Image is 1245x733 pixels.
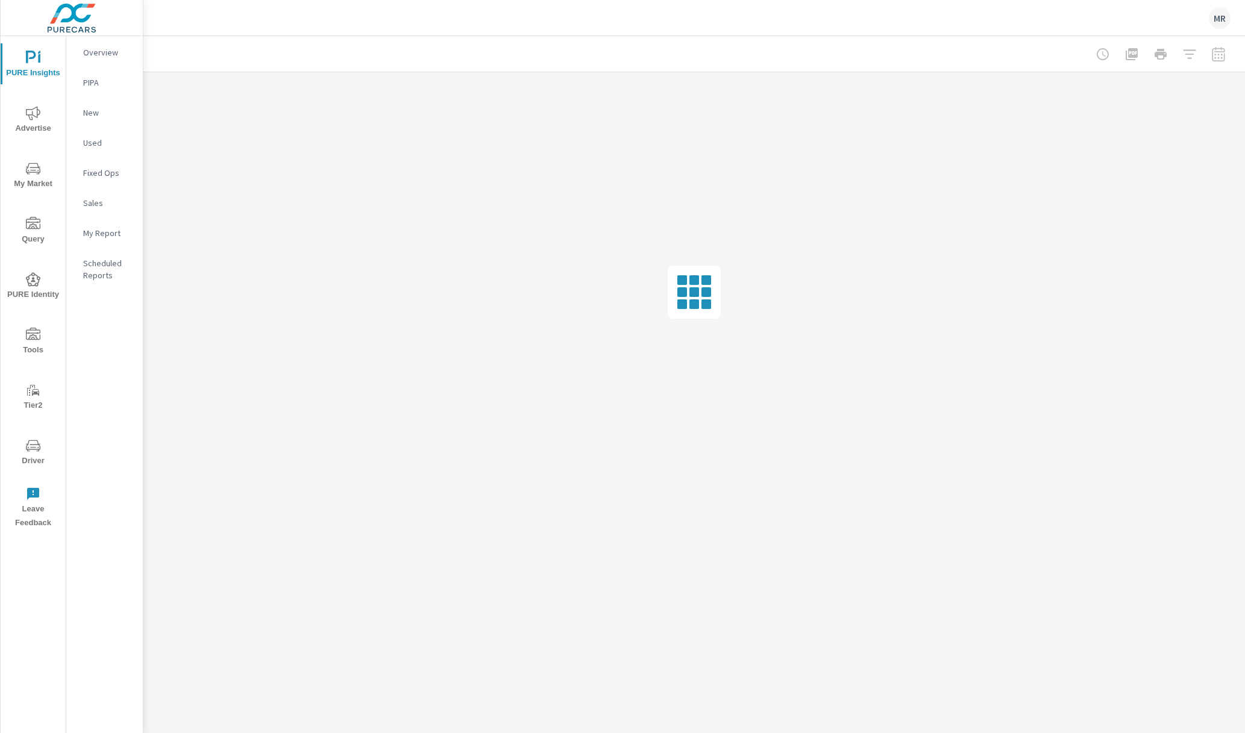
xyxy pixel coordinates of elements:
[83,46,133,58] p: Overview
[1,36,66,535] div: nav menu
[4,106,62,136] span: Advertise
[4,383,62,413] span: Tier2
[66,43,143,61] div: Overview
[83,137,133,149] p: Used
[4,487,62,530] span: Leave Feedback
[83,197,133,209] p: Sales
[83,76,133,89] p: PIPA
[66,224,143,242] div: My Report
[83,227,133,239] p: My Report
[4,438,62,468] span: Driver
[1209,7,1231,29] div: MR
[66,104,143,122] div: New
[66,164,143,182] div: Fixed Ops
[4,328,62,357] span: Tools
[66,254,143,284] div: Scheduled Reports
[83,107,133,119] p: New
[66,194,143,212] div: Sales
[66,134,143,152] div: Used
[4,51,62,80] span: PURE Insights
[83,257,133,281] p: Scheduled Reports
[4,272,62,302] span: PURE Identity
[4,161,62,191] span: My Market
[66,73,143,92] div: PIPA
[4,217,62,246] span: Query
[83,167,133,179] p: Fixed Ops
